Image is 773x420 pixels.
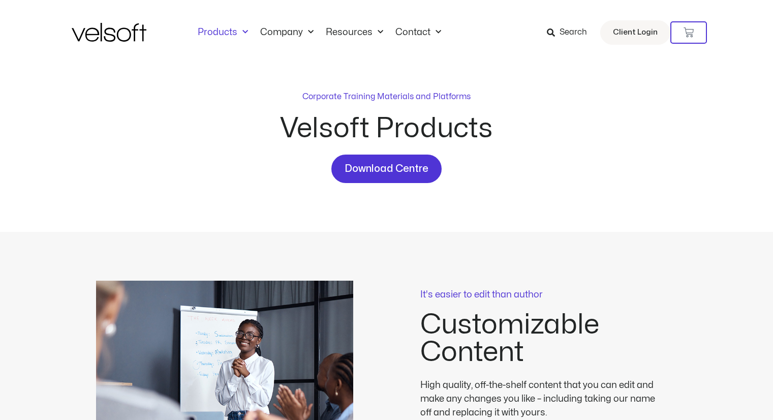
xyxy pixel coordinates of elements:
[192,27,447,38] nav: Menu
[345,161,428,177] span: Download Centre
[254,27,320,38] a: CompanyMenu Toggle
[389,27,447,38] a: ContactMenu Toggle
[72,23,146,42] img: Velsoft Training Materials
[320,27,389,38] a: ResourcesMenu Toggle
[420,311,677,366] h2: Customizable Content
[192,27,254,38] a: ProductsMenu Toggle
[302,91,471,103] p: Corporate Training Materials and Platforms
[420,290,677,299] p: It's easier to edit than author
[420,378,664,419] div: High quality, off-the-shelf content that you can edit and make any changes you like – including t...
[613,26,658,39] span: Client Login
[560,26,587,39] span: Search
[547,24,594,41] a: Search
[600,20,670,45] a: Client Login
[204,115,570,142] h2: Velsoft Products
[331,155,442,183] a: Download Centre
